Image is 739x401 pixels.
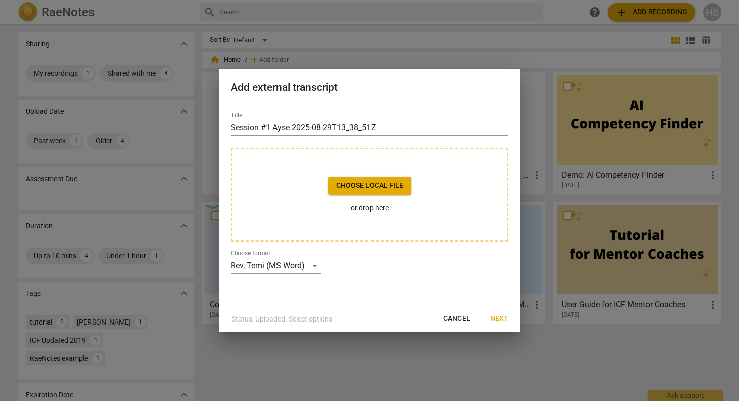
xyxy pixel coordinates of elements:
span: Choose local file [336,181,403,191]
label: Title [231,112,242,118]
p: or drop here [328,203,411,213]
span: Cancel [443,314,470,324]
label: Choose format [231,250,270,256]
span: Next [490,314,508,324]
button: Choose local file [328,177,411,195]
h2: Add external transcript [231,81,508,94]
div: Rev, Temi (MS Word) [231,258,321,274]
button: Next [482,310,516,328]
p: Status: Uploaded. Select options [232,314,332,325]
button: Cancel [435,310,478,328]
